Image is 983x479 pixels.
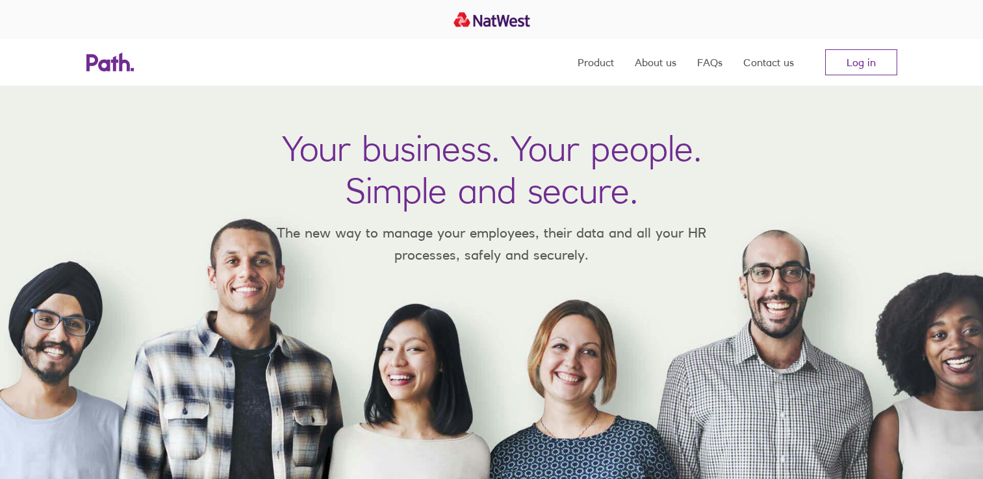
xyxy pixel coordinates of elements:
a: Contact us [743,39,794,86]
h1: Your business. Your people. Simple and secure. [282,127,702,212]
a: About us [635,39,676,86]
p: The new way to manage your employees, their data and all your HR processes, safely and securely. [258,222,726,265]
a: Product [578,39,614,86]
a: FAQs [697,39,722,86]
a: Log in [825,49,897,75]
